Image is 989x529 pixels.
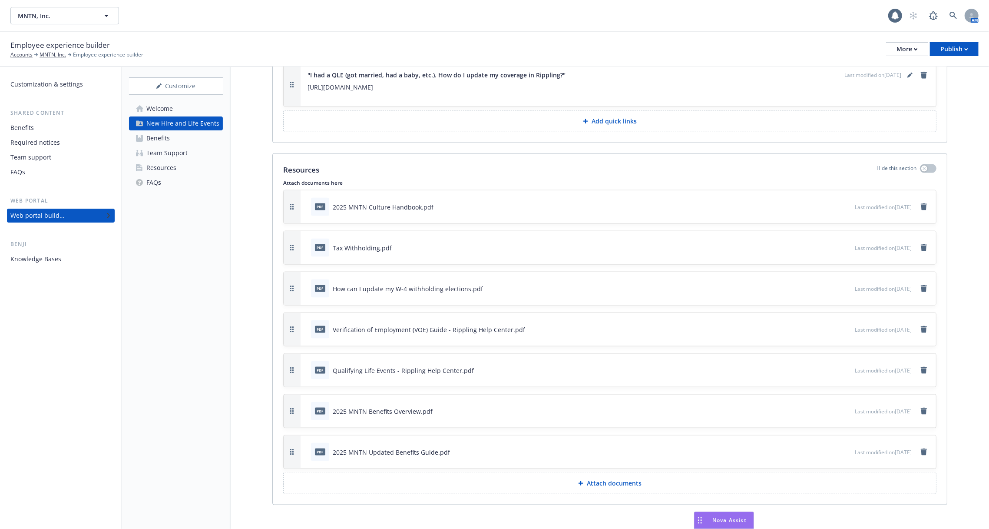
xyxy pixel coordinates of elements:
[7,136,115,150] a: Required notices
[940,43,968,56] div: Publish
[7,240,115,249] div: Benji
[945,7,962,24] a: Search
[129,102,223,116] a: Welcome
[10,165,25,179] div: FAQs
[40,51,66,59] a: MNTN, Inc.
[905,70,915,80] a: editPencil
[7,252,115,266] a: Knowledge Bases
[283,110,936,132] button: Add quick links
[843,243,851,253] button: preview file
[10,209,64,223] div: Web portal builder
[919,243,929,253] a: remove
[333,243,392,253] div: Tax Withholding.pdf
[129,77,223,95] button: Customize
[843,366,851,375] button: preview file
[7,209,115,223] a: Web portal builder
[844,71,901,79] span: Last modified on [DATE]
[18,11,93,20] span: MNTN, Inc.
[919,365,929,376] a: remove
[925,7,942,24] a: Report a Bug
[695,512,705,529] div: Drag to move
[843,203,851,212] button: preview file
[830,203,837,212] button: download file
[855,326,912,333] span: Last modified on [DATE]
[830,366,837,375] button: download file
[886,42,928,56] button: More
[896,43,918,56] div: More
[10,40,110,51] span: Employee experience builder
[146,146,188,160] div: Team Support
[333,448,450,457] div: 2025 MNTN Updated Benefits Guide.pdf
[315,244,325,251] span: pdf
[830,243,837,253] button: download file
[10,51,33,59] a: Accounts
[333,325,525,334] div: Verification of Employment (VOE) Guide - Rippling Help Center.pdf
[855,449,912,456] span: Last modified on [DATE]
[315,449,325,455] span: pdf
[146,161,176,175] div: Resources
[919,324,929,335] a: remove
[129,176,223,190] a: FAQs
[7,121,115,135] a: Benefits
[333,407,433,416] div: 2025 MNTN Benefits Overview.pdf
[10,136,60,150] div: Required notices
[315,367,325,373] span: pdf
[146,116,219,130] div: New Hire and Life Events
[10,77,83,91] div: Customization & settings
[283,164,319,176] p: Resources
[843,407,851,416] button: preview file
[333,284,483,293] div: How can I update my W-4 withholding elections.pdf
[855,285,912,293] span: Last modified on [DATE]
[283,179,936,186] p: Attach documents here
[7,77,115,91] a: Customization & settings
[146,176,161,190] div: FAQs
[333,366,474,375] div: Qualifying Life Events - Rippling Help Center.pdf
[7,165,115,179] a: FAQs
[712,516,747,524] span: Nova Assist
[919,283,929,294] a: remove
[855,203,912,211] span: Last modified on [DATE]
[315,326,325,333] span: pdf
[10,121,34,135] div: Benefits
[930,42,979,56] button: Publish
[905,7,922,24] a: Start snowing
[10,150,51,164] div: Team support
[315,203,325,210] span: pdf
[855,367,912,374] span: Last modified on [DATE]
[587,479,642,488] p: Attach documents
[333,203,433,212] div: 2025 MNTN Culture Handbook.pdf
[146,102,173,116] div: Welcome
[315,408,325,414] span: pdf
[129,146,223,160] a: Team Support
[7,196,115,205] div: Web portal
[129,116,223,130] a: New Hire and Life Events
[855,408,912,415] span: Last modified on [DATE]
[308,70,566,80] span: "I had a QLE (got married, had a baby, etc.). How do I update my coverage in Rippling?"
[830,448,837,457] button: download file
[129,78,223,94] div: Customize
[73,51,143,59] span: Employee experience builder
[830,284,837,293] button: download file
[830,325,837,334] button: download file
[919,202,929,212] a: remove
[843,284,851,293] button: preview file
[10,252,61,266] div: Knowledge Bases
[283,472,936,494] button: Attach documents
[855,244,912,252] span: Last modified on [DATE]
[830,407,837,416] button: download file
[919,70,929,80] a: remove
[919,447,929,457] a: remove
[877,164,916,176] p: Hide this section
[919,406,929,416] a: remove
[843,448,851,457] button: preview file
[592,117,637,126] p: Add quick links
[10,7,119,24] button: MNTN, Inc.
[308,82,929,93] p: [URL][DOMAIN_NAME]
[315,285,325,292] span: pdf
[7,150,115,164] a: Team support
[843,325,851,334] button: preview file
[7,109,115,117] div: Shared content
[129,161,223,175] a: Resources
[146,131,170,145] div: Benefits
[694,512,754,529] button: Nova Assist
